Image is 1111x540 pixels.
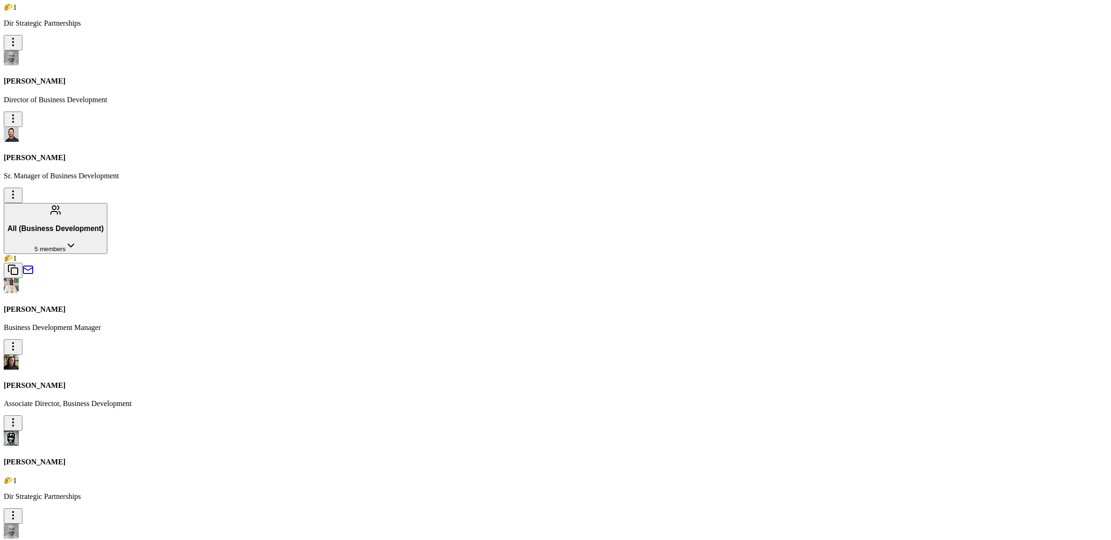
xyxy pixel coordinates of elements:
p: Dir Strategic Partnerships [4,492,1107,501]
p: Sr. Manager of Business Development [4,172,1107,180]
h4: [PERSON_NAME] [4,154,1107,162]
span: taco [4,254,13,262]
span: 1 [13,477,17,484]
h4: [PERSON_NAME] [4,305,1107,314]
p: Business Development Manager [4,323,1107,332]
h4: [PERSON_NAME] [4,458,1107,466]
h3: All (Business Development) [7,224,104,233]
button: Copy email addresses [4,263,22,278]
span: taco [4,477,13,484]
h4: [PERSON_NAME] [4,77,1107,85]
p: Associate Director, Business Development [4,400,1107,408]
span: 5 members [35,245,66,252]
span: 1 [13,254,17,262]
span: 1 [13,3,17,11]
p: Dir Strategic Partnerships [4,19,1107,28]
h4: [PERSON_NAME] [4,381,1107,390]
button: All (Business Development)5 members [4,203,107,254]
a: Send email [22,269,34,277]
span: taco [4,3,13,11]
p: Director of Business Development [4,96,1107,104]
